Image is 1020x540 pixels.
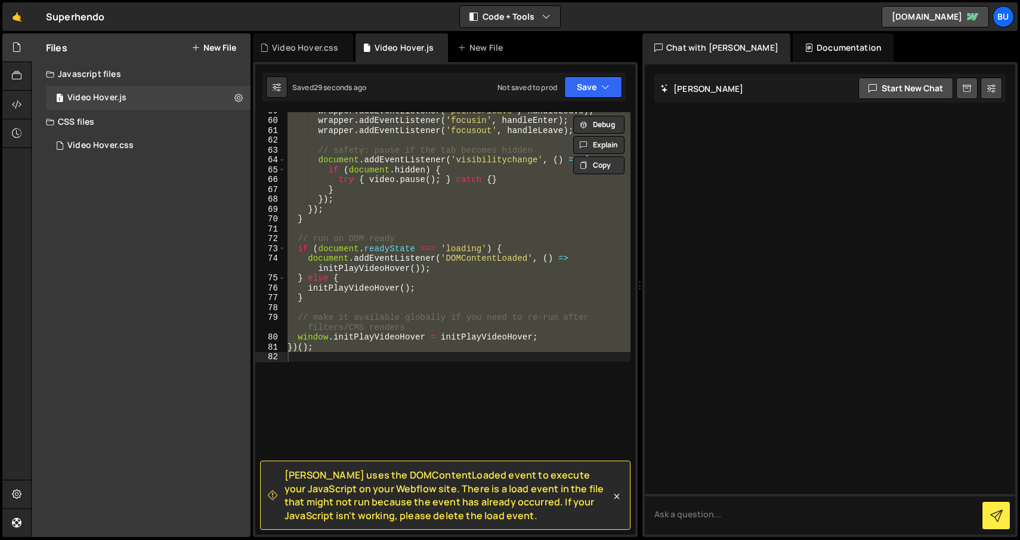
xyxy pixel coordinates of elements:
div: Video Hover.css [67,140,134,151]
div: Superhendo [46,10,105,24]
div: 72 [255,234,286,244]
div: 17258/47780.css [46,134,251,158]
button: Save [564,76,622,98]
div: 81 [255,342,286,353]
button: Explain [573,136,625,154]
div: CSS files [32,110,251,134]
button: Copy [573,156,625,174]
div: 76 [255,283,286,294]
div: 77 [255,293,286,303]
button: Code + Tools [460,6,560,27]
button: Debug [573,116,625,134]
div: 78 [255,303,286,313]
div: New File [458,42,508,54]
div: 71 [255,224,286,234]
div: 60 [255,116,286,126]
a: 🤙 [2,2,32,31]
div: 66 [255,175,286,185]
div: Video Hover.js [67,92,126,103]
div: 74 [255,254,286,273]
div: 79 [255,313,286,332]
div: 67 [255,185,286,195]
div: 64 [255,155,286,165]
h2: Files [46,41,67,54]
button: Start new chat [858,78,953,99]
div: 73 [255,244,286,254]
div: Video Hover.css [272,42,338,54]
div: Javascript files [32,62,251,86]
div: 80 [255,332,286,342]
h2: [PERSON_NAME] [660,83,743,94]
div: 68 [255,195,286,205]
span: 1 [56,94,63,104]
div: 62 [255,135,286,146]
div: 61 [255,126,286,136]
div: Chat with [PERSON_NAME] [642,33,790,62]
div: 63 [255,146,286,156]
span: [PERSON_NAME] uses the DOMContentLoaded event to execute your JavaScript on your Webflow site. Th... [285,468,611,522]
div: 70 [255,214,286,224]
div: 65 [255,165,286,175]
div: 17258/47779.js [46,86,251,110]
a: Bu [993,6,1014,27]
div: 69 [255,205,286,215]
div: Saved [292,82,366,92]
div: 75 [255,273,286,283]
div: 82 [255,352,286,362]
button: New File [191,43,236,53]
div: Video Hover.js [375,42,434,54]
div: 29 seconds ago [314,82,366,92]
a: [DOMAIN_NAME] [882,6,989,27]
div: Documentation [793,33,894,62]
div: Not saved to prod [497,82,557,92]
